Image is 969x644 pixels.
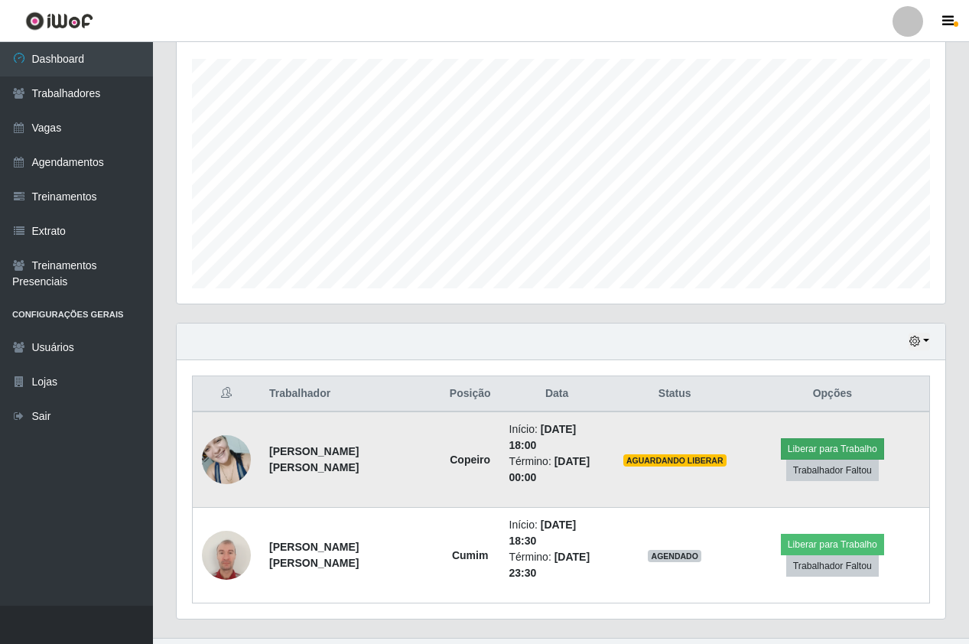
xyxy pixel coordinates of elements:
button: Liberar para Trabalho [781,438,884,460]
span: AGUARDANDO LIBERAR [623,454,727,467]
li: Término: [509,549,605,581]
th: Status [614,376,736,412]
th: Data [500,376,614,412]
button: Trabalhador Faltou [786,460,879,481]
img: 1714959691742.jpeg [202,427,251,492]
img: CoreUI Logo [25,11,93,31]
th: Opções [736,376,930,412]
strong: [PERSON_NAME] [PERSON_NAME] [269,445,359,473]
th: Posição [441,376,500,412]
time: [DATE] 18:00 [509,423,577,451]
th: Trabalhador [260,376,441,412]
span: AGENDADO [648,550,701,562]
strong: Copeiro [450,454,490,466]
strong: Cumim [452,549,488,561]
li: Início: [509,517,605,549]
strong: [PERSON_NAME] [PERSON_NAME] [269,541,359,569]
button: Liberar para Trabalho [781,534,884,555]
time: [DATE] 18:30 [509,519,577,547]
li: Início: [509,421,605,454]
button: Trabalhador Faltou [786,555,879,577]
img: 1754224858032.jpeg [202,522,251,587]
li: Término: [509,454,605,486]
